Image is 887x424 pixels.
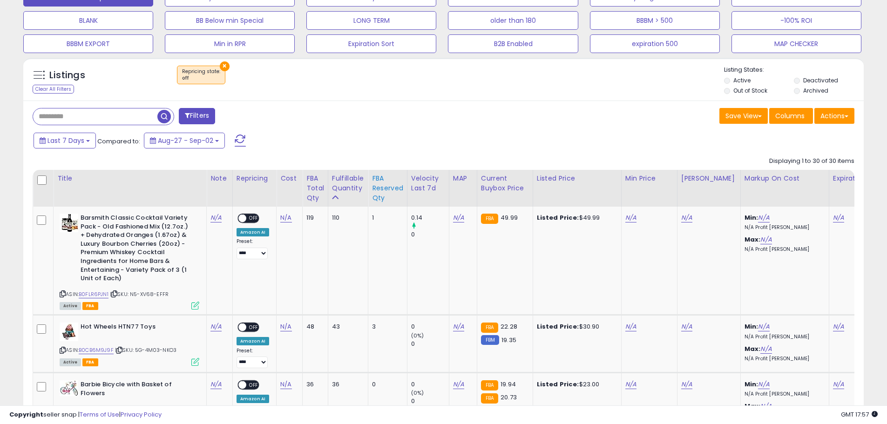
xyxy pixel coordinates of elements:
button: LONG TERM [306,11,436,30]
small: FBA [481,393,498,404]
div: Displaying 1 to 30 of 30 items [769,157,854,166]
img: 51wot8MRE6L._SL40_.jpg [60,214,78,232]
div: Fulfillable Quantity [332,174,364,193]
span: 19.35 [501,336,516,344]
a: N/A [453,213,464,222]
a: N/A [833,380,844,389]
div: FBA Reserved Qty [372,174,403,203]
div: ASIN: [60,214,199,309]
button: expiration 500 [590,34,720,53]
span: All listings currently available for purchase on Amazon [60,302,81,310]
button: BBBM > 500 [590,11,720,30]
div: 3 [372,323,400,331]
p: N/A Profit [PERSON_NAME] [745,391,822,397]
b: Max: [745,344,761,353]
b: Max: [745,235,761,244]
a: N/A [833,322,844,331]
a: B0CB6M9J9F [79,346,114,354]
span: All listings currently available for purchase on Amazon [60,358,81,366]
a: Privacy Policy [121,410,162,419]
th: The percentage added to the cost of goods (COGS) that forms the calculator for Min & Max prices. [740,170,829,207]
h5: Listings [49,69,85,82]
a: N/A [280,213,291,222]
button: Aug-27 - Sep-02 [144,133,225,148]
p: N/A Profit [PERSON_NAME] [745,246,822,253]
button: × [220,61,230,71]
small: FBA [481,214,498,224]
a: N/A [453,380,464,389]
button: Actions [814,108,854,124]
span: OFF [246,323,261,331]
a: N/A [280,380,291,389]
button: older than 180 [448,11,578,30]
a: N/A [210,213,222,222]
button: BB Below min Special [165,11,295,30]
span: Last 7 Days [47,136,84,145]
a: N/A [681,213,692,222]
b: Listed Price: [537,322,579,331]
small: (0%) [411,389,424,397]
a: N/A [758,213,769,222]
span: | SKU: N5-XV68-EFFR [110,290,169,298]
div: Clear All Filters [33,85,74,94]
div: Min Price [625,174,673,183]
button: MAP CHECKER [731,34,861,53]
b: Hot Wheels HTN77 Toys [81,323,194,334]
span: 20.73 [501,393,517,402]
div: Current Buybox Price [481,174,529,193]
div: Amazon AI [237,228,269,236]
label: Deactivated [803,76,838,84]
label: Out of Stock [733,87,767,94]
a: N/A [833,213,844,222]
button: Save View [719,108,768,124]
div: 48 [306,323,321,331]
button: B2B Enabled [448,34,578,53]
strong: Copyright [9,410,43,419]
span: 2025-09-10 17:57 GMT [841,410,878,419]
a: B0FLR6PJN1 [79,290,108,298]
a: N/A [210,322,222,331]
div: 0 [411,380,449,389]
button: Columns [769,108,813,124]
a: N/A [453,322,464,331]
span: Repricing state : [182,68,220,82]
button: BBBM EXPORT [23,34,153,53]
div: Amazon AI [237,337,269,345]
a: N/A [758,380,769,389]
div: Preset: [237,238,269,259]
b: Min: [745,213,758,222]
div: Amazon AI [237,395,269,403]
span: Compared to: [97,137,140,146]
a: N/A [681,380,692,389]
div: 0 [372,380,400,389]
small: FBA [481,323,498,333]
b: Min: [745,380,758,389]
button: Expiration Sort [306,34,436,53]
div: Velocity Last 7d [411,174,445,193]
div: Listed Price [537,174,617,183]
span: 19.94 [501,380,516,389]
span: FBA [82,358,98,366]
p: N/A Profit [PERSON_NAME] [745,224,822,231]
span: Columns [775,111,805,121]
a: N/A [760,344,772,354]
div: 0 [411,323,449,331]
div: Preset: [237,348,269,369]
div: 110 [332,214,361,222]
div: Note [210,174,229,183]
small: (0%) [411,332,424,339]
button: Last 7 Days [34,133,96,148]
span: 49.99 [501,213,518,222]
p: N/A Profit [PERSON_NAME] [745,334,822,340]
div: 36 [306,380,321,389]
a: Terms of Use [80,410,119,419]
span: Aug-27 - Sep-02 [158,136,213,145]
div: 119 [306,214,321,222]
div: off [182,75,220,81]
button: Min in RPR [165,34,295,53]
div: Repricing [237,174,272,183]
div: MAP [453,174,473,183]
span: | SKU: 5G-4M03-NKO3 [115,346,176,354]
div: $30.90 [537,323,614,331]
div: [PERSON_NAME] [681,174,737,183]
